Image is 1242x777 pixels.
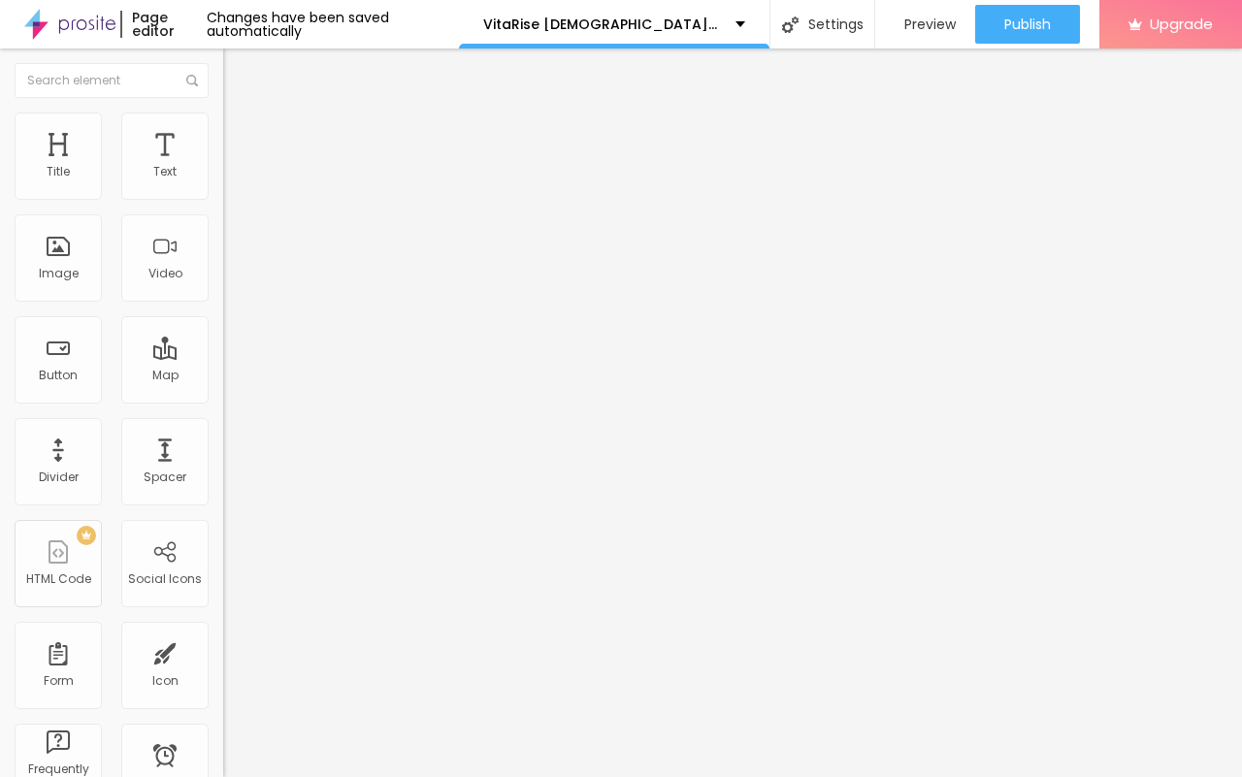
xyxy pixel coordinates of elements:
div: Title [47,165,70,178]
div: Icon [152,674,179,688]
span: Publish [1004,16,1051,32]
img: Icone [186,75,198,86]
div: Map [152,369,179,382]
div: Divider [39,470,79,484]
div: Image [39,267,79,280]
div: Text [153,165,177,178]
div: Social Icons [128,572,202,586]
button: Publish [975,5,1080,44]
div: Page editor [120,11,206,38]
div: Form [44,674,74,688]
div: HTML Code [26,572,91,586]
p: VitaRise [DEMOGRAPHIC_DATA][MEDICAL_DATA] [MEDICAL_DATA] [483,17,721,31]
iframe: Editor [223,49,1242,777]
span: Upgrade [1150,16,1213,32]
img: Icone [782,16,799,33]
div: Changes have been saved automatically [207,11,459,38]
div: Spacer [144,470,186,484]
span: Preview [904,16,956,32]
button: Preview [875,5,975,44]
input: Search element [15,63,209,98]
div: Video [148,267,182,280]
div: Button [39,369,78,382]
